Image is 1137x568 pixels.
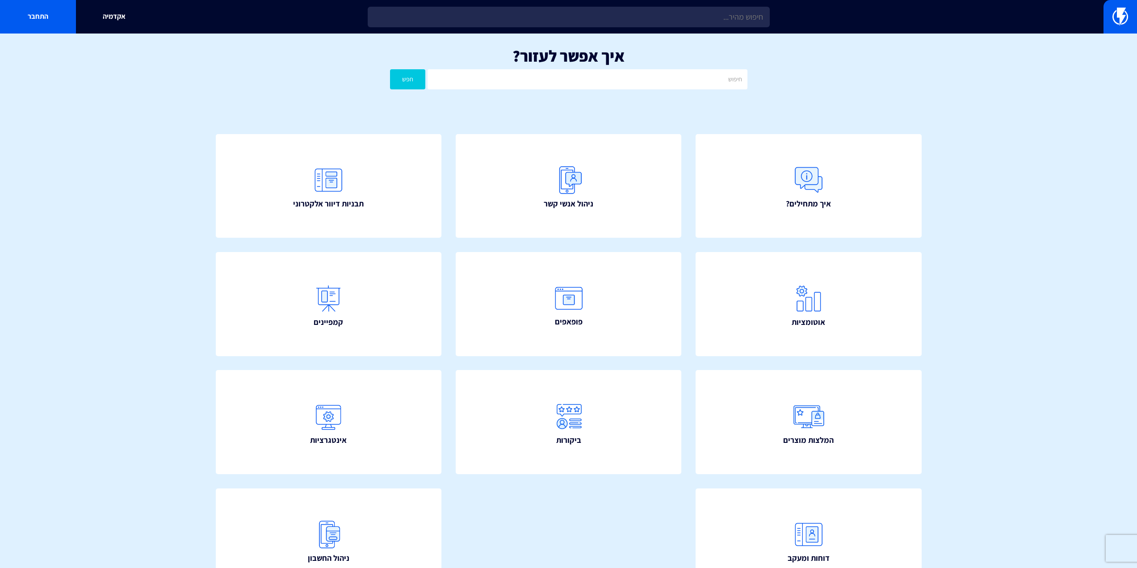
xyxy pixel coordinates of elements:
button: חפש [390,69,426,89]
a: אינטגרציות [216,370,442,474]
span: ביקורות [556,434,581,446]
a: תבניות דיוור אלקטרוני [216,134,442,238]
a: קמפיינים [216,252,442,356]
input: חיפוש מהיר... [368,7,770,27]
a: אוטומציות [696,252,922,356]
a: ניהול אנשי קשר [456,134,682,238]
span: איך מתחילים? [786,198,831,210]
span: המלצות מוצרים [783,434,834,446]
a: ביקורות [456,370,682,474]
a: איך מתחילים? [696,134,922,238]
span: ניהול אנשי קשר [544,198,593,210]
span: קמפיינים [314,316,343,328]
span: דוחות ומעקב [788,552,830,564]
h1: איך אפשר לעזור? [13,47,1124,65]
span: אוטומציות [792,316,825,328]
a: המלצות מוצרים [696,370,922,474]
span: פופאפים [555,316,583,328]
span: אינטגרציות [310,434,347,446]
span: ניהול החשבון [308,552,349,564]
input: חיפוש [428,69,747,89]
a: פופאפים [456,252,682,356]
span: תבניות דיוור אלקטרוני [293,198,364,210]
